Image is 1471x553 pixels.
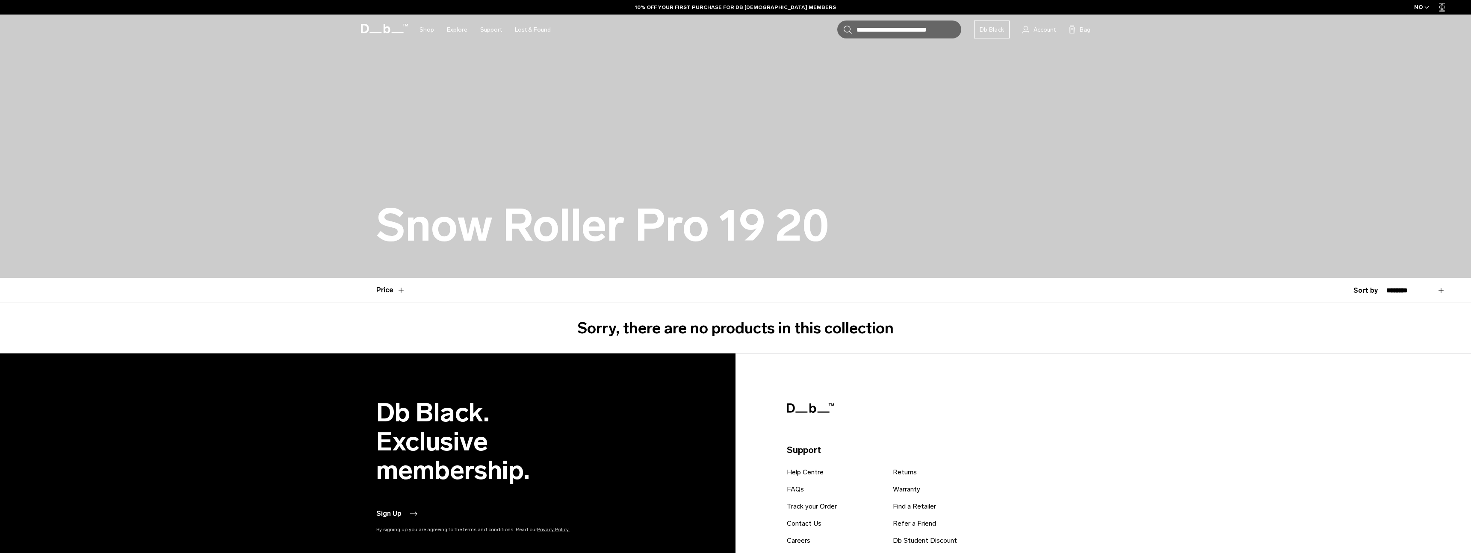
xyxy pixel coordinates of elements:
[419,15,434,45] a: Shop
[1080,25,1090,34] span: Bag
[787,484,804,494] a: FAQs
[376,201,829,250] h1: Snow Roller Pro 19 20
[1034,25,1056,34] span: Account
[787,518,821,529] a: Contact Us
[1069,24,1090,35] button: Bag
[893,501,936,512] a: Find a Retailer
[480,15,502,45] a: Support
[635,3,836,11] a: 10% OFF YOUR FIRST PURCHASE FOR DB [DEMOGRAPHIC_DATA] MEMBERS
[376,509,419,519] button: Sign Up
[515,15,551,45] a: Lost & Found
[893,535,957,546] a: Db Student Discount
[447,15,467,45] a: Explore
[787,535,810,546] a: Careers
[537,527,570,532] a: Privacy Policy.
[893,467,917,477] a: Returns
[376,398,607,484] h2: Db Black. Exclusive membership.
[893,484,920,494] a: Warranty
[1022,24,1056,35] a: Account
[376,278,405,303] button: Toggle Price
[413,15,557,45] nav: Main Navigation
[787,467,824,477] a: Help Centre
[376,526,607,533] p: By signing up you are agreeing to the terms and conditions. Read our
[787,443,1086,457] p: Support
[787,501,837,512] a: Track your Order
[974,21,1010,38] a: Db Black
[893,518,936,529] a: Refer a Friend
